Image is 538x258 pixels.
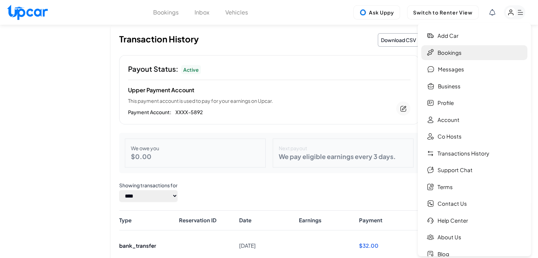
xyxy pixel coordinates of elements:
[427,66,434,73] img: Messages
[427,83,434,90] img: Buisness
[427,133,434,140] img: CoHost
[427,183,434,190] img: Terms
[421,45,527,60] a: Bookings
[427,99,434,106] img: Profile
[421,79,527,94] a: Business
[153,8,179,17] button: Bookings
[427,234,434,241] img: About Us
[421,62,527,77] a: Messages
[128,97,391,104] p: This payment account is used to pay for your earnings on Upcar.
[421,146,527,161] a: Transactions History
[239,242,299,250] span: [DATE]
[128,109,171,116] span: Payment Account:
[119,242,179,250] span: bank_transfer
[7,5,48,20] img: Upcar Logo
[359,242,419,250] span: $ 32.00
[427,49,434,56] img: Bookings
[421,180,527,195] a: Terms
[421,95,527,111] a: Profile
[378,33,419,47] button: Download CSV
[279,152,407,162] p: We pay eligible earnings every 3 days.
[421,28,527,43] a: Add car
[421,230,527,245] a: About Us
[128,86,391,94] div: Upper Payment Account
[299,216,359,224] span: Earnings
[359,9,366,16] img: Uppy
[279,145,407,152] p: Next payout
[427,150,434,157] img: Transaction History
[427,166,434,174] img: Chat Support
[179,216,239,224] span: Reservation ID
[421,129,527,144] a: Co Hosts
[181,65,201,74] span: Active
[119,33,199,47] h1: Transaction History
[225,8,248,17] button: Vehicles
[195,8,209,17] button: Inbox
[407,5,479,19] button: Switch to Renter View
[175,109,203,116] span: XXXX- 5892
[359,216,419,224] span: Payment
[427,251,434,258] img: Blog
[421,163,527,178] a: Support Chat
[119,182,178,189] label: Showing transactions for
[119,216,179,224] span: Type
[128,64,178,73] span: Payout Status:
[421,213,527,228] a: Help Center
[353,5,400,19] button: Ask Uppy
[427,116,434,123] img: Account
[427,32,434,39] img: Add car
[427,200,434,207] img: Contact Us
[239,216,299,224] span: Date
[131,145,260,152] p: We owe you
[421,112,527,128] a: Account
[131,152,260,162] p: $ 0.00
[427,217,434,224] img: Help Center
[489,9,495,16] div: View Notifications
[421,196,527,211] a: Contact Us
